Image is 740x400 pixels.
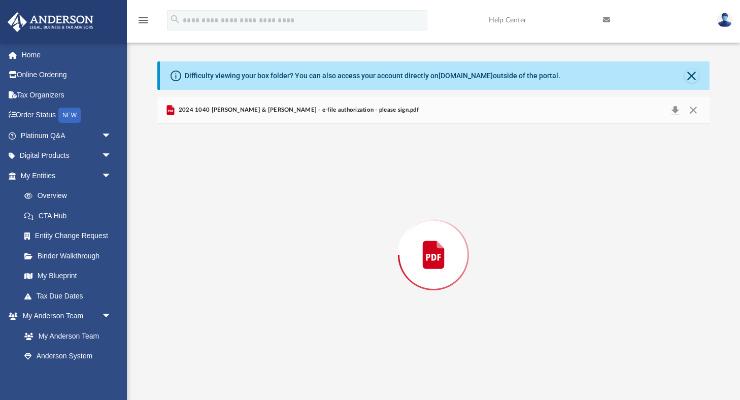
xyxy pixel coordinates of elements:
span: 2024 1040 [PERSON_NAME] & [PERSON_NAME] - e-file authorization - please sign.pdf [177,106,419,115]
a: CTA Hub [14,206,127,226]
a: Tax Due Dates [14,286,127,306]
div: Difficulty viewing your box folder? You can also access your account directly on outside of the p... [185,71,560,81]
a: Binder Walkthrough [14,246,127,266]
button: Close [684,103,702,117]
button: Close [685,69,699,83]
a: Home [7,45,127,65]
a: Platinum Q&Aarrow_drop_down [7,125,127,146]
a: Online Ordering [7,65,127,85]
a: My Entitiesarrow_drop_down [7,165,127,186]
img: User Pic [717,13,732,27]
i: search [170,14,181,25]
div: Preview [157,97,709,386]
a: Order StatusNEW [7,105,127,126]
a: My Anderson Teamarrow_drop_down [7,306,122,326]
div: NEW [58,108,81,123]
a: Overview [14,186,127,206]
a: My Anderson Team [14,326,117,346]
a: Entity Change Request [14,226,127,246]
a: [DOMAIN_NAME] [439,72,493,80]
span: arrow_drop_down [102,165,122,186]
a: My Blueprint [14,266,122,286]
img: Anderson Advisors Platinum Portal [5,12,96,32]
a: Tax Organizers [7,85,127,105]
a: menu [137,19,149,26]
a: Anderson System [14,346,122,366]
span: arrow_drop_down [102,306,122,327]
a: Digital Productsarrow_drop_down [7,146,127,166]
span: arrow_drop_down [102,146,122,166]
i: menu [137,14,149,26]
button: Download [666,103,685,117]
span: arrow_drop_down [102,125,122,146]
